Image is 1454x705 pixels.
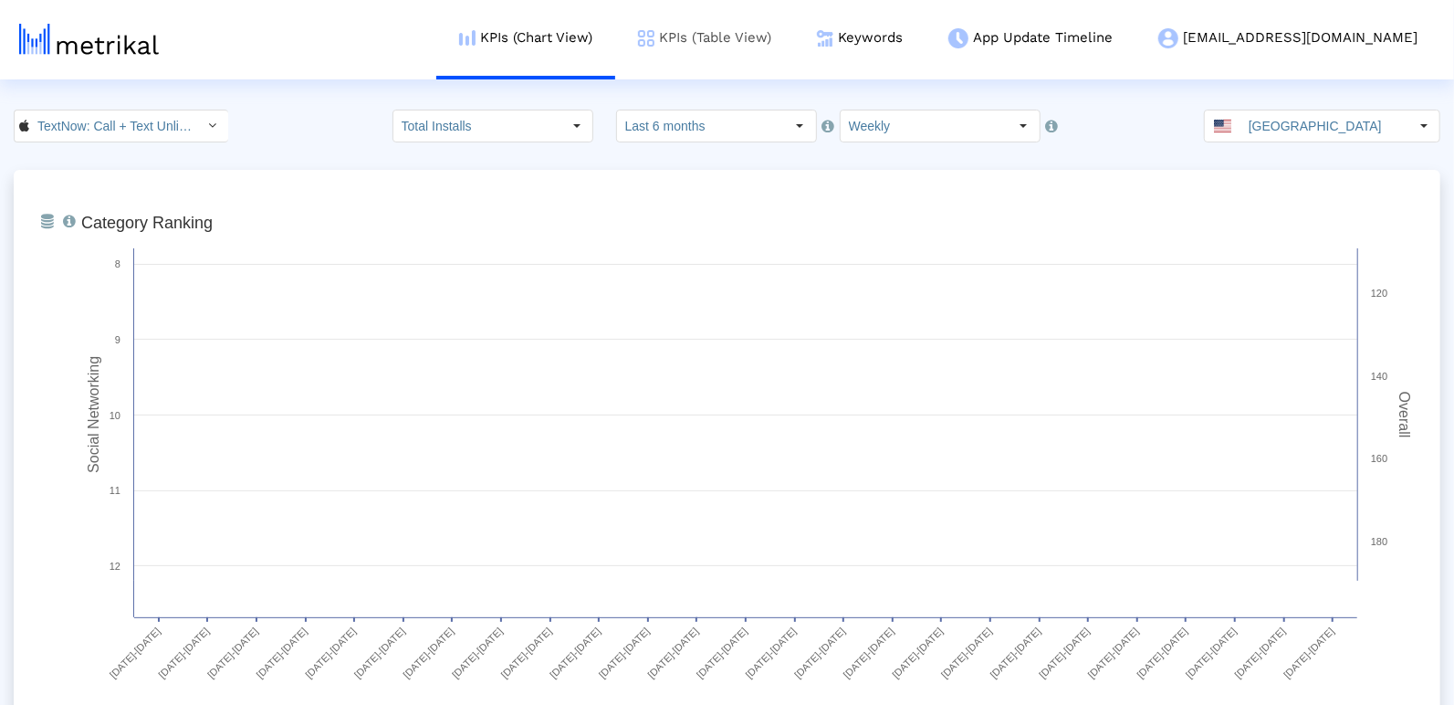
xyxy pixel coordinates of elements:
text: [DATE]-[DATE] [303,626,358,680]
img: metrical-logo-light.png [19,24,159,55]
text: 160 [1371,453,1387,464]
text: 120 [1371,288,1387,299]
div: Select [785,110,816,142]
tspan: Overall [1396,392,1412,438]
text: [DATE]-[DATE] [1233,626,1288,680]
tspan: Social Networking [86,356,101,473]
text: [DATE]-[DATE] [205,626,260,680]
div: Select [1408,110,1439,142]
img: app-update-menu-icon.png [948,28,968,48]
text: [DATE]-[DATE] [989,626,1043,680]
text: 140 [1371,371,1387,382]
text: [DATE]-[DATE] [1135,626,1189,680]
div: Select [1009,110,1040,142]
text: [DATE]-[DATE] [499,626,554,680]
text: [DATE]-[DATE] [597,626,652,680]
text: [DATE]-[DATE] [1184,626,1239,680]
text: [DATE]-[DATE] [939,626,994,680]
text: [DATE]-[DATE] [156,626,211,680]
text: [DATE]-[DATE] [744,626,799,680]
text: [DATE]-[DATE] [645,626,700,680]
text: [DATE]-[DATE] [695,626,749,680]
img: my-account-menu-icon.png [1158,28,1178,48]
div: Select [197,110,228,142]
img: kpi-chart-menu-icon.png [459,30,476,46]
text: [DATE]-[DATE] [1086,626,1141,680]
text: 9 [115,334,120,345]
text: [DATE]-[DATE] [1037,626,1092,680]
img: kpi-table-menu-icon.png [638,30,654,47]
text: [DATE]-[DATE] [890,626,945,680]
div: Select [561,110,592,142]
img: keywords.png [817,30,833,47]
text: 10 [110,410,120,421]
text: [DATE]-[DATE] [401,626,455,680]
text: 11 [110,485,120,496]
text: [DATE]-[DATE] [352,626,407,680]
text: [DATE]-[DATE] [548,626,602,680]
text: [DATE]-[DATE] [450,626,505,680]
text: [DATE]-[DATE] [842,626,896,680]
text: [DATE]-[DATE] [792,626,847,680]
text: 12 [110,561,120,572]
tspan: Category Ranking [81,214,213,232]
text: 8 [115,258,120,269]
text: 180 [1371,536,1387,547]
text: [DATE]-[DATE] [255,626,309,680]
text: [DATE]-[DATE] [1281,626,1336,680]
text: [DATE]-[DATE] [108,626,162,680]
